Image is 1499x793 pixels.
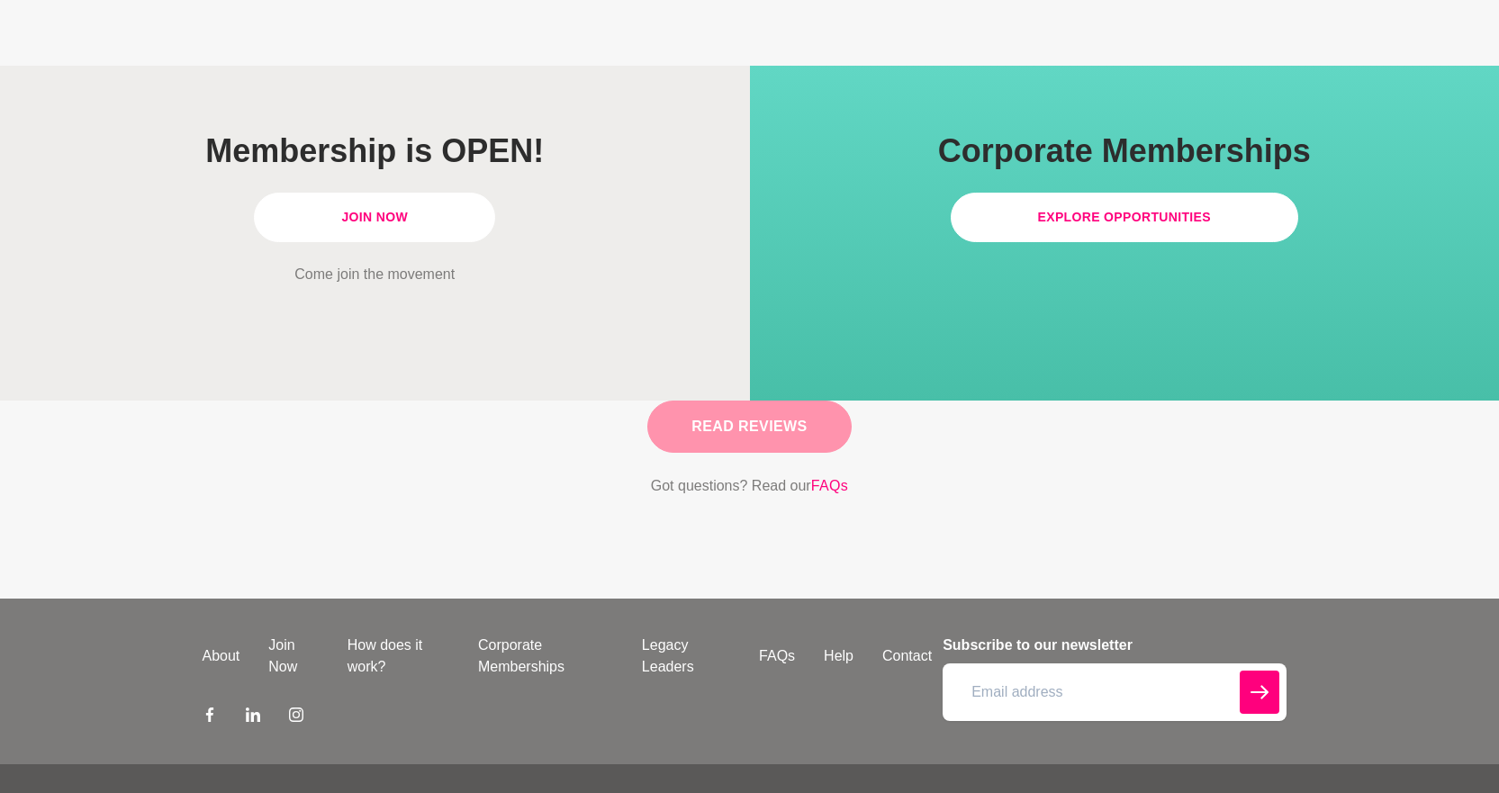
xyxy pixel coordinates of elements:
a: Read Reviews [647,401,851,453]
a: FAQs [811,474,849,498]
a: How does it work? [333,635,464,678]
a: Instagram [289,707,303,728]
input: Email address [943,663,1286,721]
a: Join Now [254,635,332,678]
a: Help [809,645,868,667]
a: Contact [868,645,946,667]
a: Facebook [203,707,217,728]
p: Got questions? Read our [651,474,849,498]
a: FAQs [745,645,809,667]
h1: Membership is OPEN! [58,131,691,171]
a: LinkedIn [246,707,260,728]
a: Legacy Leaders [628,635,745,678]
p: Come join the movement [58,264,691,285]
h1: Corporate Memberships [808,131,1441,171]
a: Explore Opportunities [951,193,1299,242]
h4: Subscribe to our newsletter [943,635,1286,656]
a: Corporate Memberships [464,635,628,678]
a: About [188,645,255,667]
a: Join Now [254,193,495,242]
